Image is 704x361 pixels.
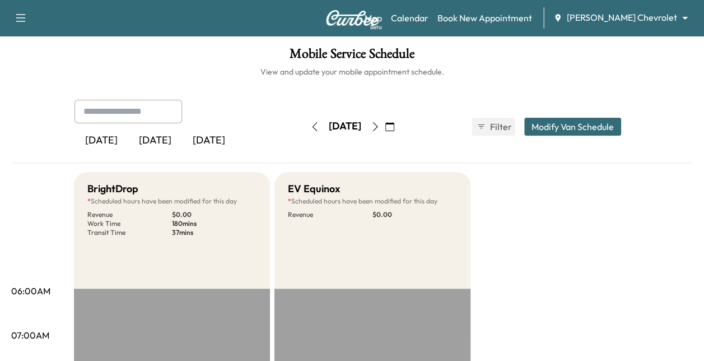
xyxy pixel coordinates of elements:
[74,128,128,154] div: [DATE]
[372,210,457,219] p: $ 0.00
[87,219,172,228] p: Work Time
[490,120,510,133] span: Filter
[567,11,677,24] span: [PERSON_NAME] Chevrolet
[288,210,372,219] p: Revenue
[391,11,428,25] a: Calendar
[11,328,49,342] p: 07:00AM
[329,119,361,133] div: [DATE]
[87,210,172,219] p: Revenue
[11,47,693,66] h1: Mobile Service Schedule
[288,197,457,206] p: Scheduled hours have been modified for this day
[325,10,379,26] img: Curbee Logo
[365,11,382,25] a: MapBeta
[87,197,257,206] p: Scheduled hours have been modified for this day
[87,181,138,197] h5: BrightDrop
[370,23,382,31] div: Beta
[172,228,257,237] p: 37 mins
[472,118,515,136] button: Filter
[182,128,236,154] div: [DATE]
[172,219,257,228] p: 180 mins
[524,118,621,136] button: Modify Van Schedule
[128,128,182,154] div: [DATE]
[172,210,257,219] p: $ 0.00
[11,284,50,298] p: 06:00AM
[437,11,532,25] a: Book New Appointment
[87,228,172,237] p: Transit Time
[288,181,340,197] h5: EV Equinox
[11,66,693,77] h6: View and update your mobile appointment schedule.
